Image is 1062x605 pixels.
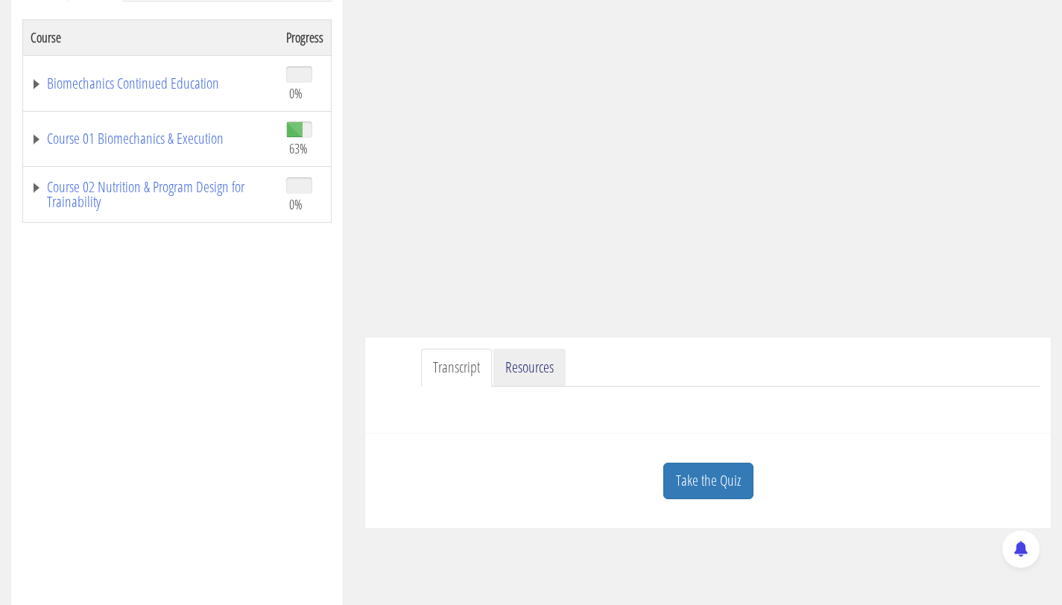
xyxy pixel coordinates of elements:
[31,180,271,209] a: Course 02 Nutrition & Program Design for Trainability
[289,140,308,156] span: 63%
[23,19,279,55] th: Course
[31,131,271,146] a: Course 01 Biomechanics & Execution
[31,76,271,91] a: Biomechanics Continued Education
[493,349,566,387] a: Resources
[421,349,492,387] a: Transcript
[663,463,753,499] a: Take the Quiz
[289,196,303,212] span: 0%
[289,85,303,101] span: 0%
[279,19,332,55] th: Progress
